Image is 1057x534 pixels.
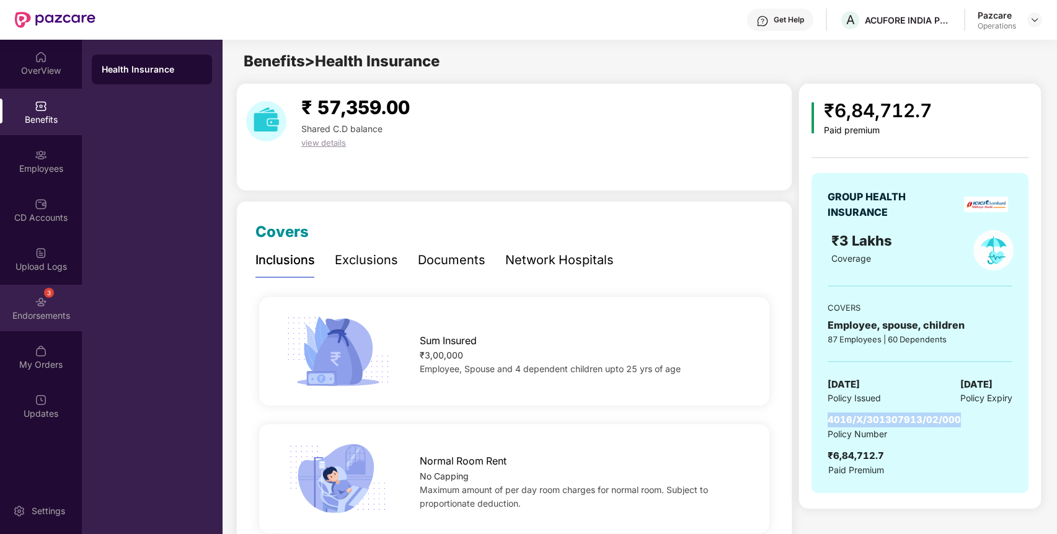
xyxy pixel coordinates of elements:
[828,301,1012,314] div: COVERS
[335,251,398,270] div: Exclusions
[35,394,47,406] img: svg+xml;base64,PHN2ZyBpZD0iVXBkYXRlZCIgeG1sbnM9Imh0dHA6Ly93d3cudzMub3JnLzIwMDAvc3ZnIiB3aWR0aD0iMj...
[35,149,47,161] img: svg+xml;base64,PHN2ZyBpZD0iRW1wbG95ZWVzIiB4bWxucz0iaHR0cDovL3d3dy53My5vcmcvMjAwMC9zdmciIHdpZHRoPS...
[964,197,1008,212] img: insurerLogo
[420,363,681,374] span: Employee, Spouse and 4 dependent children upto 25 yrs of age
[301,138,346,148] span: view details
[828,463,884,477] span: Paid Premium
[828,377,860,392] span: [DATE]
[828,391,881,405] span: Policy Issued
[828,189,936,220] div: GROUP HEALTH INSURANCE
[420,484,708,509] span: Maximum amount of per day room charges for normal room. Subject to proportionate deduction.
[255,251,315,270] div: Inclusions
[756,15,769,27] img: svg+xml;base64,PHN2ZyBpZD0iSGVscC0zMngzMiIgeG1sbnM9Imh0dHA6Ly93d3cudzMub3JnLzIwMDAvc3ZnIiB3aWR0aD...
[420,469,746,483] div: No Capping
[831,233,896,249] span: ₹3 Lakhs
[35,247,47,259] img: svg+xml;base64,PHN2ZyBpZD0iVXBsb2FkX0xvZ3MiIGRhdGEtbmFtZT0iVXBsb2FkIExvZ3MiIHhtbG5zPSJodHRwOi8vd3...
[831,253,871,264] span: Coverage
[846,12,855,27] span: A
[418,251,485,270] div: Documents
[420,333,477,349] span: Sum Insured
[15,12,95,28] img: New Pazcare Logo
[246,101,286,141] img: download
[824,125,932,136] div: Paid premium
[282,440,394,517] img: icon
[828,429,887,439] span: Policy Number
[812,102,815,133] img: icon
[960,377,993,392] span: [DATE]
[35,296,47,308] img: svg+xml;base64,PHN2ZyBpZD0iRW5kb3JzZW1lbnRzIiB4bWxucz0iaHR0cDovL3d3dy53My5vcmcvMjAwMC9zdmciIHdpZH...
[301,96,410,118] span: ₹ 57,359.00
[774,15,804,25] div: Get Help
[102,63,202,76] div: Health Insurance
[44,288,54,298] div: 3
[35,345,47,357] img: svg+xml;base64,PHN2ZyBpZD0iTXlfT3JkZXJzIiBkYXRhLW5hbWU9Ik15IE9yZGVycyIgeG1sbnM9Imh0dHA6Ly93d3cudz...
[865,14,952,26] div: ACUFORE INDIA PRIVATE LIMITED
[255,223,309,241] span: Covers
[244,52,440,70] span: Benefits > Health Insurance
[282,313,394,390] img: icon
[824,96,932,125] div: ₹6,84,712.7
[973,230,1014,270] img: policyIcon
[420,349,746,362] div: ₹3,00,000
[35,100,47,112] img: svg+xml;base64,PHN2ZyBpZD0iQmVuZWZpdHMiIHhtbG5zPSJodHRwOi8vd3d3LnczLm9yZy8yMDAwL3N2ZyIgd2lkdGg9Ij...
[420,453,506,469] span: Normal Room Rent
[301,123,383,134] span: Shared C.D balance
[978,21,1016,31] div: Operations
[505,251,614,270] div: Network Hospitals
[828,448,884,463] div: ₹6,84,712.7
[35,51,47,63] img: svg+xml;base64,PHN2ZyBpZD0iSG9tZSIgeG1sbnM9Imh0dHA6Ly93d3cudzMub3JnLzIwMDAvc3ZnIiB3aWR0aD0iMjAiIG...
[828,318,1012,333] div: Employee, spouse, children
[960,391,1012,405] span: Policy Expiry
[978,9,1016,21] div: Pazcare
[35,198,47,210] img: svg+xml;base64,PHN2ZyBpZD0iQ0RfQWNjb3VudHMiIGRhdGEtbmFtZT0iQ0QgQWNjb3VudHMiIHhtbG5zPSJodHRwOi8vd3...
[828,333,1012,345] div: 87 Employees | 60 Dependents
[13,505,25,517] img: svg+xml;base64,PHN2ZyBpZD0iU2V0dGluZy0yMHgyMCIgeG1sbnM9Imh0dHA6Ly93d3cudzMub3JnLzIwMDAvc3ZnIiB3aW...
[828,414,961,425] span: 4016/X/301307913/02/000
[28,505,69,517] div: Settings
[1030,15,1040,25] img: svg+xml;base64,PHN2ZyBpZD0iRHJvcGRvd24tMzJ4MzIiIHhtbG5zPSJodHRwOi8vd3d3LnczLm9yZy8yMDAwL3N2ZyIgd2...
